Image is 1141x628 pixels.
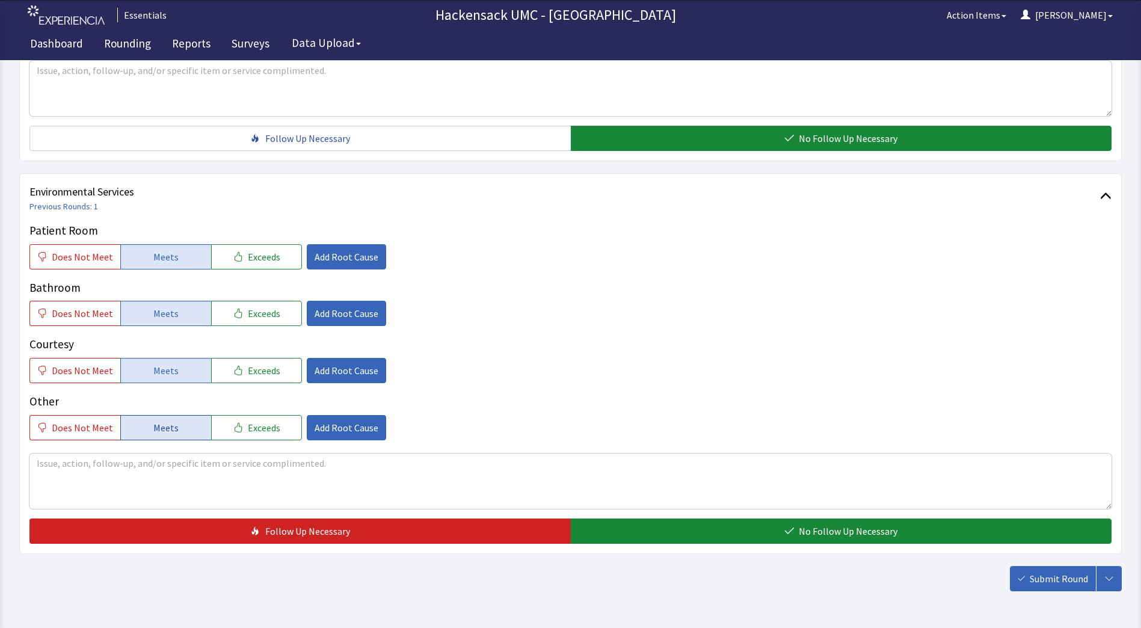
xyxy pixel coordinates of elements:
button: Action Items [940,3,1013,27]
button: Meets [120,244,211,269]
span: Exceeds [248,250,280,264]
span: Add Root Cause [315,250,378,264]
button: No Follow Up Necessary [571,519,1112,544]
button: Add Root Cause [307,415,386,440]
span: Add Root Cause [315,306,378,321]
span: Add Root Cause [315,363,378,378]
span: Submit Round [1030,571,1088,586]
button: [PERSON_NAME] [1013,3,1120,27]
span: Add Root Cause [315,420,378,435]
span: Meets [153,363,179,378]
span: Exceeds [248,363,280,378]
button: Does Not Meet [29,244,120,269]
a: Previous Rounds: 1 [29,201,98,212]
button: Does Not Meet [29,415,120,440]
button: Follow Up Necessary [29,519,571,544]
span: Meets [153,420,179,435]
button: Meets [120,415,211,440]
p: Hackensack UMC - [GEOGRAPHIC_DATA] [171,5,940,25]
span: No Follow Up Necessary [799,524,897,538]
button: Submit Round [1010,566,1096,591]
button: Meets [120,301,211,326]
a: Reports [163,30,220,60]
button: Add Root Cause [307,301,386,326]
span: Follow Up Necessary [265,524,350,538]
p: Courtesy [29,336,1112,353]
button: No Follow Up Necessary [571,126,1112,151]
p: Patient Room [29,222,1112,239]
a: Surveys [223,30,278,60]
button: Does Not Meet [29,301,120,326]
span: Exceeds [248,306,280,321]
span: Environmental Services [29,183,1100,200]
button: Data Upload [284,32,368,54]
p: Bathroom [29,279,1112,297]
span: Does Not Meet [52,420,113,435]
span: Does Not Meet [52,306,113,321]
img: experiencia_logo.png [28,5,105,25]
span: Meets [153,250,179,264]
button: Does Not Meet [29,358,120,383]
button: Exceeds [211,244,302,269]
button: Exceeds [211,415,302,440]
button: Follow Up Necessary [29,126,571,151]
span: Follow Up Necessary [265,131,350,146]
span: Does Not Meet [52,250,113,264]
button: Add Root Cause [307,358,386,383]
span: Meets [153,306,179,321]
span: Exceeds [248,420,280,435]
button: Meets [120,358,211,383]
button: Add Root Cause [307,244,386,269]
div: Essentials [117,8,167,22]
button: Exceeds [211,301,302,326]
button: Exceeds [211,358,302,383]
span: Does Not Meet [52,363,113,378]
span: No Follow Up Necessary [799,131,897,146]
p: Other [29,393,1112,410]
a: Dashboard [21,30,92,60]
a: Rounding [95,30,160,60]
